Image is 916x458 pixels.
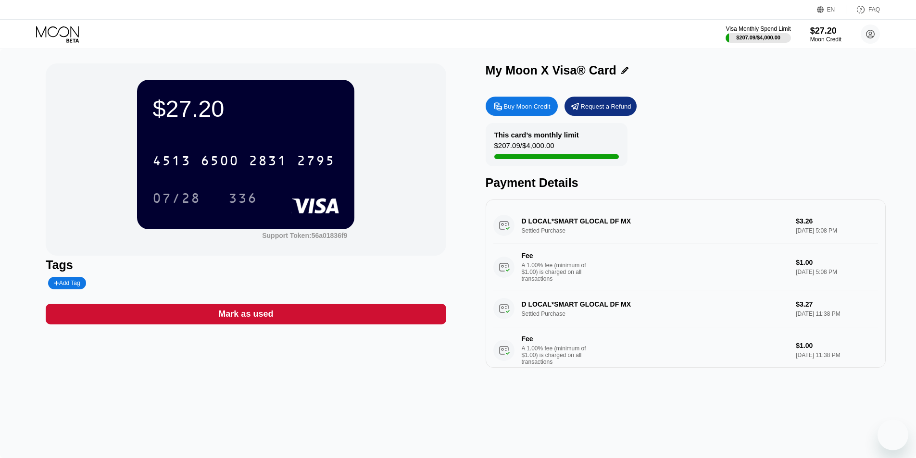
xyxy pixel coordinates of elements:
div: A 1.00% fee (minimum of $1.00) is charged on all transactions [522,345,594,365]
div: Mark as used [46,304,446,324]
div: $27.20 [810,26,841,36]
div: FeeA 1.00% fee (minimum of $1.00) is charged on all transactions$1.00[DATE] 11:38 PM [493,327,878,373]
div: Support Token:56a01836f9 [262,232,347,239]
div: A 1.00% fee (minimum of $1.00) is charged on all transactions [522,262,594,282]
div: $1.00 [796,259,878,266]
div: Visa Monthly Spend Limit$207.09/$4,000.00 [726,25,791,43]
div: 2831 [249,154,287,170]
div: Add Tag [48,277,86,289]
div: 2795 [297,154,335,170]
div: Fee [522,335,589,343]
div: EN [817,5,846,14]
div: EN [827,6,835,13]
div: Request a Refund [581,102,631,111]
iframe: Az üzenetküldési ablak megnyitására szolgáló gomb [878,420,908,450]
div: This card’s monthly limit [494,131,579,139]
div: $1.00 [796,342,878,349]
div: FAQ [846,5,880,14]
div: [DATE] 11:38 PM [796,352,878,359]
div: My Moon X Visa® Card [486,63,616,77]
div: 6500 [201,154,239,170]
div: FAQ [868,6,880,13]
div: 4513 [152,154,191,170]
div: 07/28 [152,192,201,207]
div: Tags [46,258,446,272]
div: $207.09 / $4,000.00 [736,35,780,40]
div: Moon Credit [810,36,841,43]
div: 336 [228,192,257,207]
div: $27.20 [152,95,339,122]
div: 07/28 [145,186,208,210]
div: Request a Refund [565,97,637,116]
div: Mark as used [218,309,273,320]
div: $27.20Moon Credit [810,26,841,43]
div: [DATE] 5:08 PM [796,269,878,275]
div: 336 [221,186,264,210]
div: Support Token: 56a01836f9 [262,232,347,239]
div: Fee [522,252,589,260]
div: Buy Moon Credit [504,102,551,111]
div: FeeA 1.00% fee (minimum of $1.00) is charged on all transactions$1.00[DATE] 5:08 PM [493,244,878,290]
div: Payment Details [486,176,886,190]
div: $207.09 / $4,000.00 [494,141,554,154]
div: Buy Moon Credit [486,97,558,116]
div: 4513650028312795 [147,149,341,173]
div: Add Tag [54,280,80,286]
div: Visa Monthly Spend Limit [726,25,791,32]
